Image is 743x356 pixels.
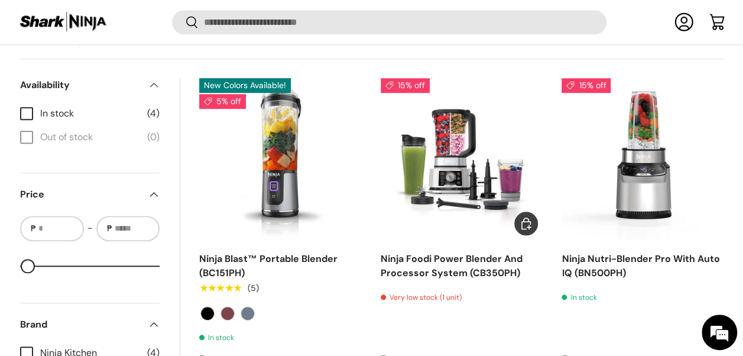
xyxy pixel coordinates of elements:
label: Navy Blue [241,306,255,321]
label: Cranberry [220,306,235,321]
a: Ninja Nutri-Blender Pro With Auto IQ (BN500PH) [562,253,719,279]
div: Chat with us now [61,66,199,82]
summary: Price [20,173,160,216]
span: - [87,221,93,235]
div: Minimize live chat window [194,6,222,34]
a: Ninja Foodi Power Blender And Processor System (CB350PH) [381,253,523,279]
summary: Availability [20,64,160,106]
a: Ninja Blast™ Portable Blender (BC151PH) [199,253,338,279]
a: Ninja Nutri-Blender Pro With Auto IQ (BN500PH) [562,78,724,241]
textarea: Type your message and hit 'Enter' [6,234,225,275]
a: Ninja Blast™ Portable Blender (BC151PH) [199,78,362,241]
span: 15% off [381,78,430,93]
span: ₱ [106,222,113,235]
img: ninja-blast-portable-blender-black-left-side-view-sharkninja-philippines [199,78,362,241]
span: Out of stock [40,130,140,144]
img: ninja-nutri-blender-pro-with-auto-iq-silver-with-sample-food-content-full-view-sharkninja-philipp... [562,78,724,241]
label: Black [200,306,215,321]
span: Brand [20,318,141,332]
span: (4) [147,106,160,121]
span: New Colors Available! [199,78,291,93]
img: ninja-foodi-power-blender-and-processor-system-full-view-with-sample-contents-sharkninja-philippines [381,78,543,241]
span: (0) [147,130,160,144]
span: 5% off [199,94,246,109]
span: We're online! [69,104,163,224]
summary: Brand [20,303,160,346]
span: Availability [20,78,141,92]
span: In stock [40,106,140,121]
a: Ninja Foodi Power Blender And Processor System (CB350PH) [381,78,543,241]
span: 15% off [562,78,611,93]
span: ₱ [30,222,37,235]
img: Shark Ninja Philippines [19,11,108,34]
span: Price [20,187,141,202]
